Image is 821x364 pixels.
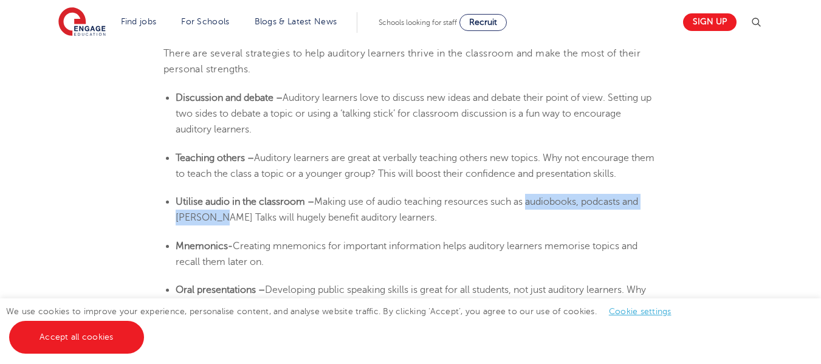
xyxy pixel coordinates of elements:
li: Making use of audio teaching resources such as audiobooks, podcasts and [PERSON_NAME] Talks will ... [176,194,658,226]
li: Creating mnemonics for important information helps auditory learners memorise topics and recall t... [176,238,658,270]
b: Utilise audio in the classroom – [176,196,314,207]
li: Developing public speaking skills is great for all students, not just auditory learners. Why not ... [176,282,658,314]
li: Auditory learners love to discuss new ideas and debate their point of view. Setting up two sides ... [176,90,658,138]
span: Recruit [469,18,497,27]
a: Accept all cookies [9,321,144,354]
img: Engage Education [58,7,106,38]
span: Schools looking for staff [379,18,457,27]
a: For Schools [181,17,229,26]
li: Auditory learners are great at verbally teaching others new topics. Why not encourage them to tea... [176,150,658,182]
a: Blogs & Latest News [255,17,337,26]
b: Mnemonics- [176,241,233,252]
span: We use cookies to improve your experience, personalise content, and analyse website traffic. By c... [6,307,684,342]
b: Teaching others – [176,153,254,163]
span: There are several strategies to help auditory learners thrive in the classroom and make the most ... [163,48,641,75]
a: Sign up [683,13,737,31]
b: Oral presentations – [176,284,265,295]
a: Find jobs [121,17,157,26]
a: Recruit [459,14,507,31]
b: Discussion and debate – [176,92,283,103]
a: Cookie settings [609,307,672,316]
